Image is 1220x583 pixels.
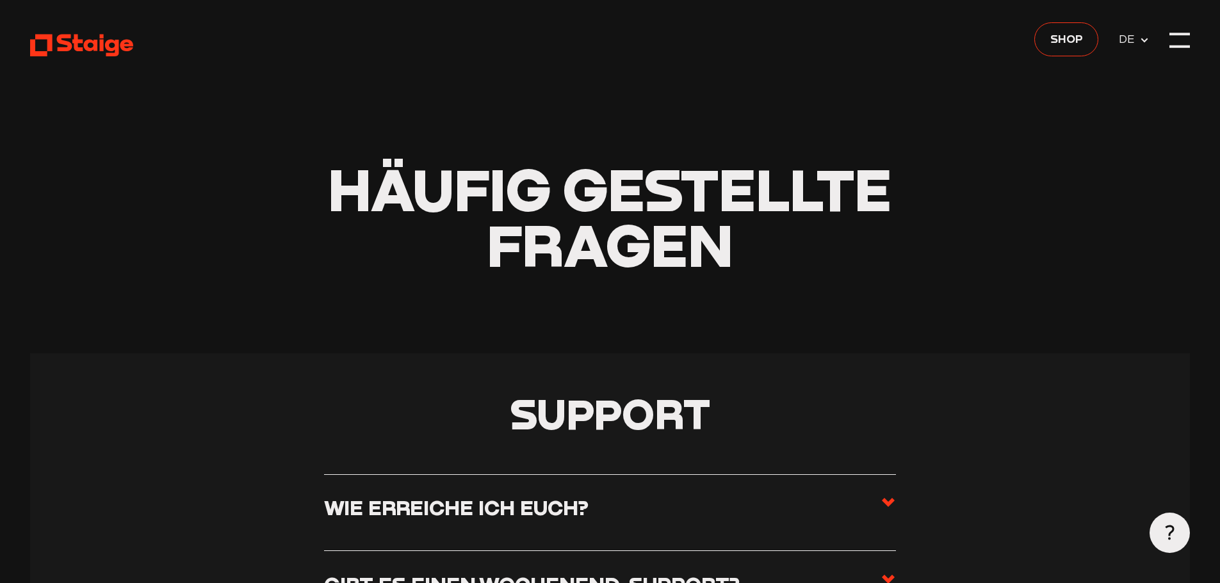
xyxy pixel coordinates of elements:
span: Häufig gestellte Fragen [328,154,891,280]
span: Shop [1050,29,1083,47]
span: DE [1119,30,1139,48]
a: Shop [1034,22,1098,56]
h3: Wie erreiche ich euch? [324,495,589,520]
span: Support [510,388,710,438]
